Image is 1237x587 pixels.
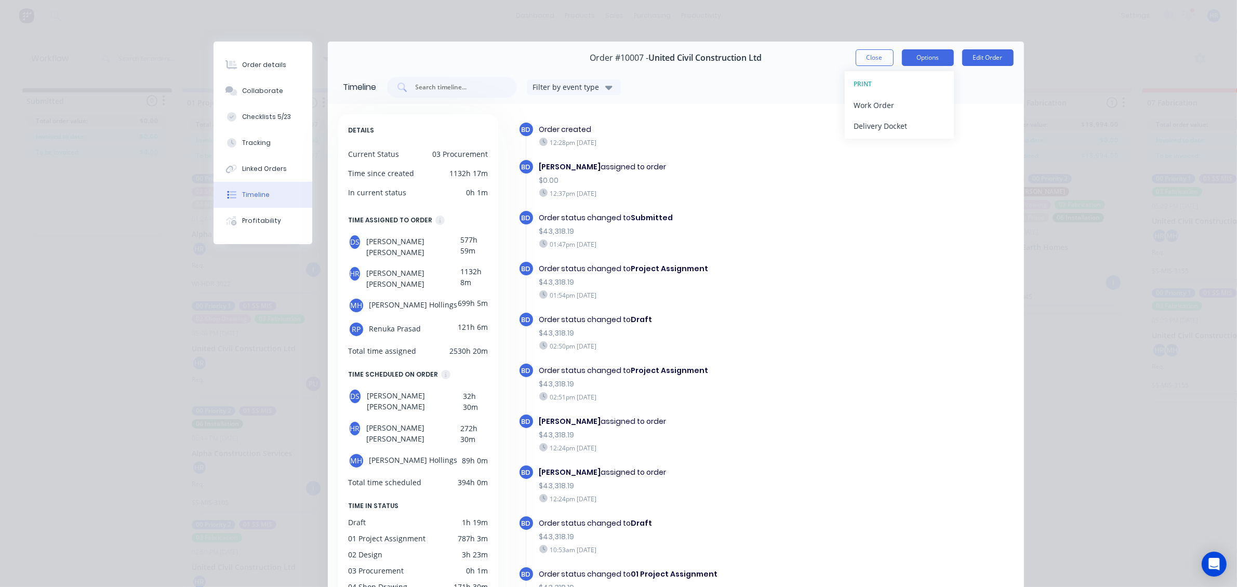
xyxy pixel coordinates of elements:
[539,226,845,237] div: $43,318.19
[466,565,488,576] div: 0h 1m
[631,263,709,274] b: Project Assignment
[539,392,845,402] div: 02:51pm [DATE]
[242,86,283,96] div: Collaborate
[462,453,488,469] div: 89h 0m
[463,389,488,412] div: 32h 30m
[539,212,845,223] div: Order status changed to
[845,95,954,115] button: Work Order
[349,389,362,404] div: DS
[539,239,845,249] div: 01:47pm [DATE]
[533,82,603,92] div: Filter by event type
[527,79,621,95] button: Filter by event type
[466,187,488,198] div: 0h 1m
[458,298,488,313] div: 699h 5m
[539,467,601,477] b: [PERSON_NAME]
[349,565,404,576] div: 03 Procurement
[539,531,845,542] div: $43,318.19
[458,533,488,544] div: 787h 3m
[539,569,845,580] div: Order status changed to
[432,149,488,159] div: 03 Procurement
[242,216,281,225] div: Profitability
[539,189,845,198] div: 12:37pm [DATE]
[214,208,312,234] button: Profitability
[539,263,845,274] div: Order status changed to
[539,341,845,351] div: 02:50pm [DATE]
[349,421,362,436] div: HR
[349,298,364,313] div: MH
[462,549,488,560] div: 3h 23m
[349,168,415,179] div: Time since created
[214,182,312,208] button: Timeline
[458,477,488,488] div: 394h 0m
[214,156,312,182] button: Linked Orders
[539,481,845,491] div: $43,318.19
[242,164,287,174] div: Linked Orders
[462,517,488,528] div: 1h 19m
[522,366,531,376] span: BD
[522,518,531,528] span: BD
[522,468,531,477] span: BD
[449,345,488,356] div: 2530h 20m
[539,138,845,147] div: 12:28pm [DATE]
[522,315,531,325] span: BD
[214,104,312,130] button: Checklists 5/23
[349,477,422,488] div: Total time scheduled
[539,430,845,441] div: $43,318.19
[242,112,291,122] div: Checklists 5/23
[460,234,488,258] div: 577h 59m
[539,365,845,376] div: Order status changed to
[349,533,426,544] div: 01 Project Assignment
[539,277,845,288] div: $43,318.19
[631,212,673,223] b: Submitted
[539,494,845,503] div: 12:24pm [DATE]
[539,545,845,554] div: 10:53am [DATE]
[539,175,845,186] div: $0.00
[349,549,383,560] div: 02 Design
[343,81,377,94] div: Timeline
[349,500,399,512] span: TIME IN STATUS
[214,78,312,104] button: Collaborate
[242,60,286,70] div: Order details
[962,49,1014,66] button: Edit Order
[460,421,488,445] div: 272h 30m
[349,125,375,136] span: DETAILS
[460,266,488,289] div: 1132h 8m
[349,187,407,198] div: In current status
[854,77,945,91] div: PRINT
[631,314,653,325] b: Draft
[648,53,762,63] span: United Civil Construction Ltd
[539,124,845,135] div: Order created
[539,162,601,172] b: [PERSON_NAME]
[631,569,718,579] b: 01 Project Assignment
[539,379,845,390] div: $43,318.19
[367,389,463,412] span: [PERSON_NAME] [PERSON_NAME]
[366,234,460,258] span: [PERSON_NAME] [PERSON_NAME]
[854,118,945,134] div: Delivery Docket
[590,53,648,63] span: Order #10007 -
[349,517,366,528] div: Draft
[349,266,362,282] div: HR
[845,115,954,136] button: Delivery Docket
[539,290,845,300] div: 01:54pm [DATE]
[1202,552,1227,577] div: Open Intercom Messenger
[539,416,845,427] div: assigned to order
[856,49,894,66] button: Close
[522,569,531,579] span: BD
[349,453,364,469] div: MH
[631,518,653,528] b: Draft
[539,443,845,452] div: 12:24pm [DATE]
[522,213,531,223] span: BD
[369,453,458,469] span: [PERSON_NAME] Hollings
[522,417,531,426] span: BD
[631,365,709,376] b: Project Assignment
[349,149,400,159] div: Current Status
[539,162,845,172] div: assigned to order
[522,125,531,135] span: BD
[449,168,488,179] div: 1132h 17m
[366,266,460,289] span: [PERSON_NAME] [PERSON_NAME]
[214,130,312,156] button: Tracking
[522,264,531,274] span: BD
[845,74,954,95] button: PRINT
[214,52,312,78] button: Order details
[369,298,458,313] span: [PERSON_NAME] Hollings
